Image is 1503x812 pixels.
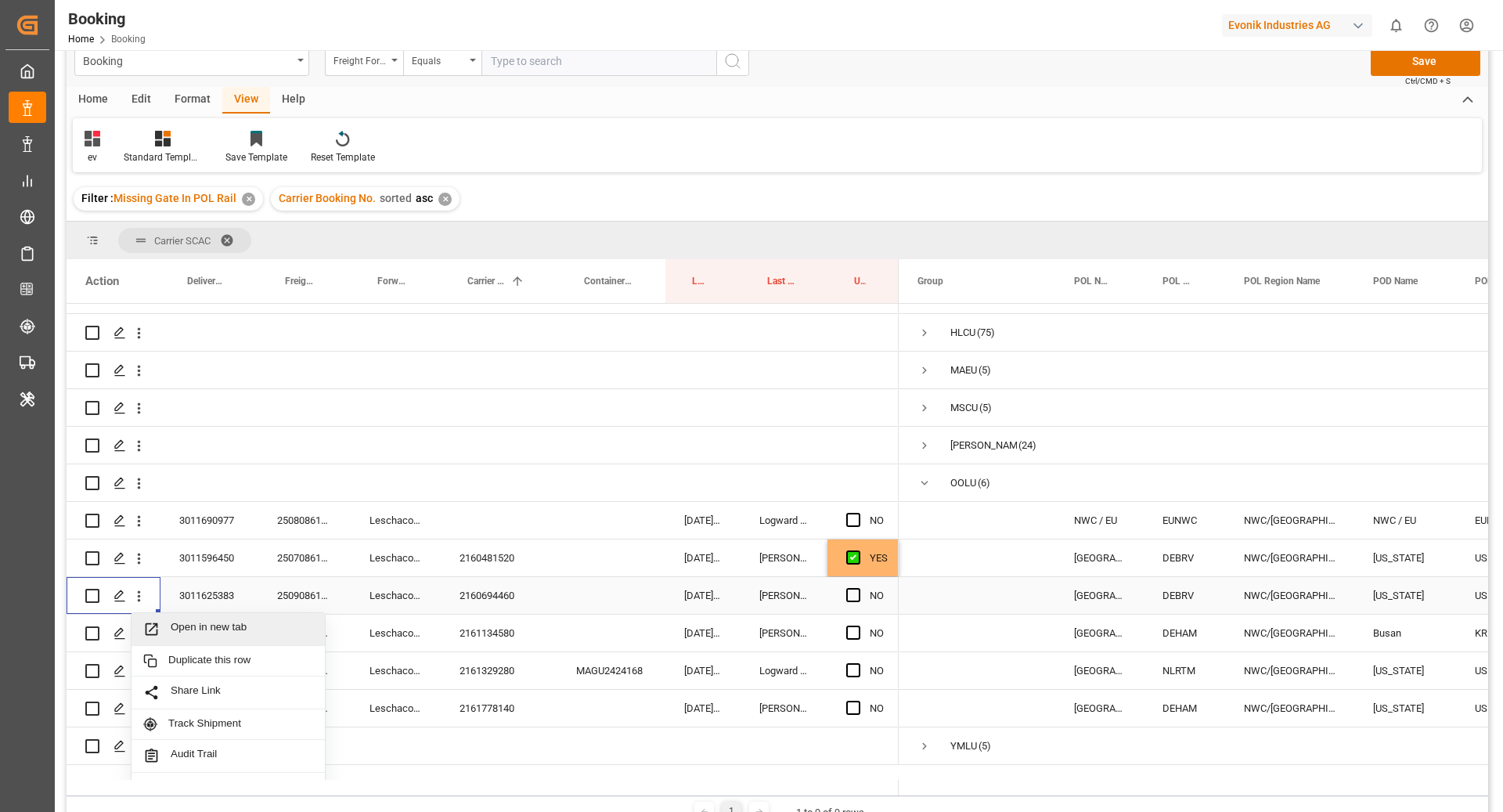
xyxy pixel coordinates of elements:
div: Edit [120,87,163,114]
div: HLCU [950,315,975,351]
div: 250908610016 [258,577,351,614]
span: Carrier Booking No. [467,276,504,287]
span: (24) [1018,428,1036,464]
div: EUNWC [1144,502,1225,539]
span: Group [917,276,943,287]
div: [GEOGRAPHIC_DATA] [1055,652,1144,689]
span: Delivery No. [187,276,225,287]
span: Filter : [81,192,114,204]
div: ✕ [242,193,255,206]
div: Reset Template [311,150,375,164]
span: (6) [978,465,990,501]
div: [PERSON_NAME] [741,577,827,614]
div: NWC / EU [1055,502,1144,539]
div: ev [85,150,100,164]
div: Standard Templates [124,150,202,164]
div: 3011596450 [160,540,258,576]
div: Booking [68,7,146,31]
span: Last Opened Date [692,276,708,287]
button: open menu [74,46,309,76]
button: Help Center [1414,8,1449,43]
div: [PERSON_NAME] [741,615,827,651]
div: [GEOGRAPHIC_DATA] [1055,690,1144,727]
div: Action [85,274,119,288]
span: Ctrl/CMD + S [1405,75,1451,87]
span: (75) [977,315,995,351]
div: YMLU [950,728,977,764]
div: DEHAM [1144,690,1225,727]
div: Press SPACE to select this row. [67,464,899,502]
span: Forwarder Name [377,276,408,287]
span: (5) [979,352,991,388]
span: Last Opened By [767,276,795,287]
div: Press SPACE to select this row. [67,690,899,727]
span: sorted [380,192,412,204]
div: NWC/[GEOGRAPHIC_DATA] [GEOGRAPHIC_DATA] / [GEOGRAPHIC_DATA] [1225,540,1354,576]
div: Logward System [741,502,827,539]
div: NLRTM [1144,652,1225,689]
div: [DATE] 07:28:00 [665,690,741,727]
span: Carrier Booking No. [279,192,376,204]
div: Press SPACE to select this row. [67,502,899,540]
span: POL Locode [1162,276,1192,287]
div: 250708610642 [258,540,351,576]
div: Leschaco Bremen [351,652,441,689]
button: show 0 new notifications [1379,8,1414,43]
div: Press SPACE to select this row. [67,540,899,577]
div: [US_STATE] [1354,577,1456,614]
div: Press SPACE to select this row. [67,389,899,427]
div: Format [163,87,222,114]
span: Freight Forwarder's Reference No. [285,276,318,287]
div: View [222,87,270,114]
div: Help [270,87,317,114]
button: search button [716,46,749,76]
div: 2161134580 [441,615,557,651]
div: [PERSON_NAME] [741,690,827,727]
div: [GEOGRAPHIC_DATA] [1055,615,1144,651]
div: 3011690977 [160,502,258,539]
div: [GEOGRAPHIC_DATA] [1055,540,1144,576]
span: Container No. [584,276,633,287]
div: YES [870,540,888,576]
div: Press SPACE to select this row. [67,352,899,389]
span: Carrier SCAC [154,235,211,247]
div: Leschaco Bremen [351,690,441,727]
div: MSCU [950,390,978,426]
div: 2161329280 [441,652,557,689]
div: [DATE] 13:52:03 [665,652,741,689]
span: Update Last Opened By [854,276,866,287]
button: open menu [325,46,403,76]
span: (5) [979,390,992,426]
div: NWC/[GEOGRAPHIC_DATA] [GEOGRAPHIC_DATA] / [GEOGRAPHIC_DATA] [1225,615,1354,651]
div: OOLU [950,465,976,501]
div: 250808610665 [258,502,351,539]
button: open menu [403,46,481,76]
div: [PERSON_NAME] [950,428,1017,464]
div: Leschaco Bremen [351,502,441,539]
button: Save [1371,46,1480,76]
div: Save Template [225,150,287,164]
div: 2160694460 [441,577,557,614]
div: NO [870,653,884,689]
div: NWC/[GEOGRAPHIC_DATA] [GEOGRAPHIC_DATA] / [GEOGRAPHIC_DATA] [1225,652,1354,689]
a: Home [68,34,94,45]
div: NO [870,691,884,727]
div: Leschaco Bremen [351,540,441,576]
div: ✕ [438,193,452,206]
div: 2161778140 [441,690,557,727]
div: Leschaco Bremen [351,577,441,614]
div: Logward System [741,652,827,689]
span: (5) [979,728,991,764]
div: DEBRV [1144,540,1225,576]
div: NO [870,503,884,539]
div: NWC/[GEOGRAPHIC_DATA] [GEOGRAPHIC_DATA] / [GEOGRAPHIC_DATA] [1225,577,1354,614]
div: Press SPACE to select this row. [67,727,899,765]
div: Freight Forwarder's Reference No. [333,50,387,68]
div: NWC/[GEOGRAPHIC_DATA] [GEOGRAPHIC_DATA] / [GEOGRAPHIC_DATA] [1225,690,1354,727]
div: Busan [1354,615,1456,651]
span: POD Name [1373,276,1418,287]
div: 2160481520 [441,540,557,576]
div: [US_STATE] [1354,540,1456,576]
span: asc [416,192,433,204]
div: MAEU [950,352,977,388]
